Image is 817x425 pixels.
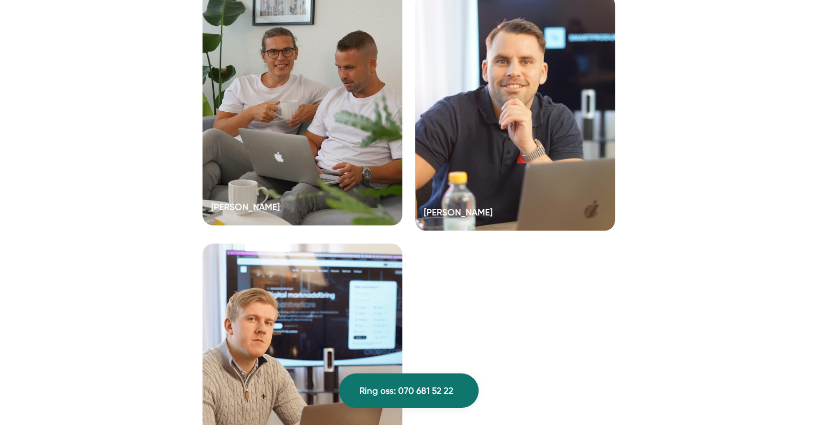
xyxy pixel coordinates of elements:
span: Ring oss: 070 681 52 22 [359,384,453,398]
h5: [PERSON_NAME] [424,205,493,222]
a: Ring oss: 070 681 52 22 [339,373,479,408]
h5: [PERSON_NAME] [211,200,280,217]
